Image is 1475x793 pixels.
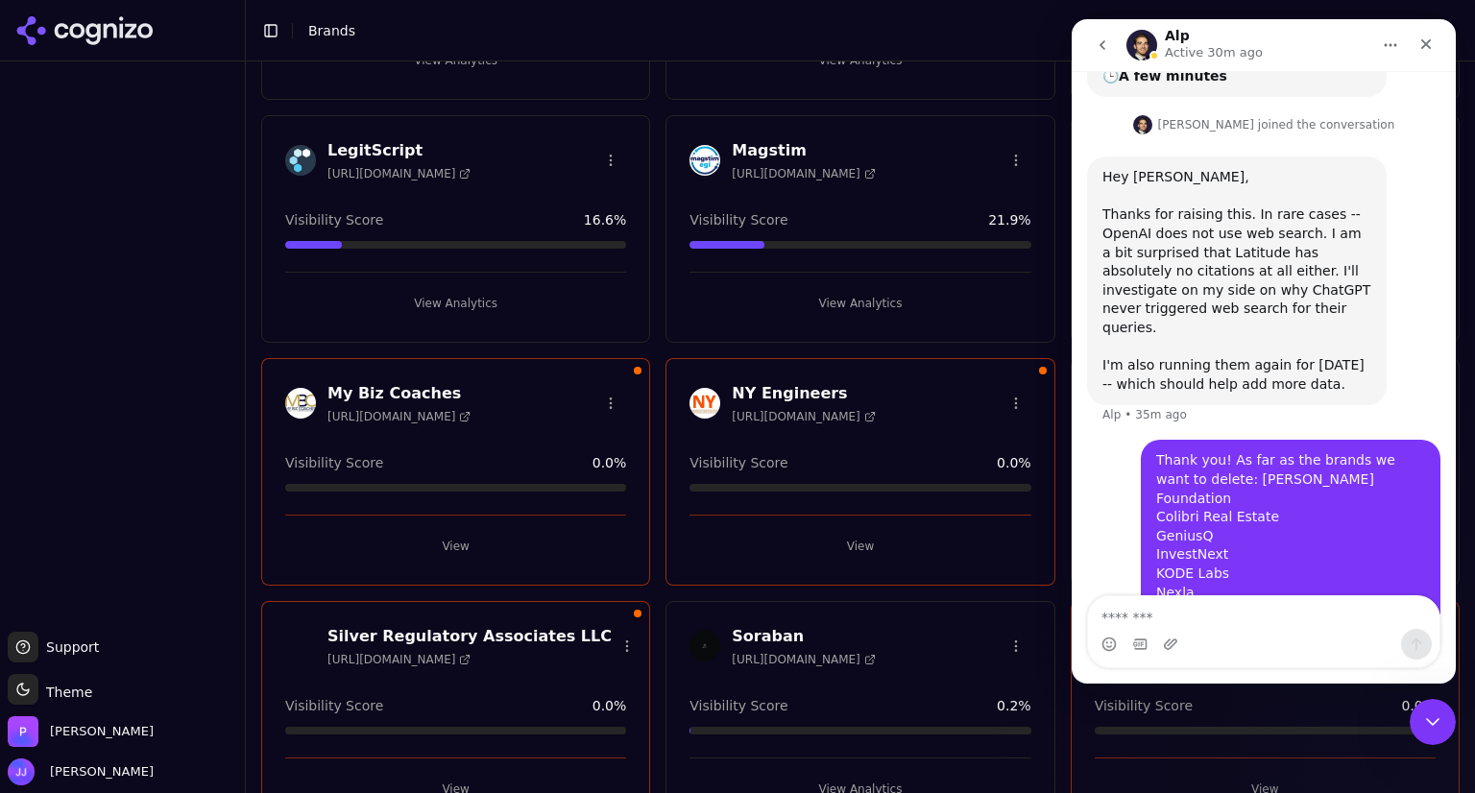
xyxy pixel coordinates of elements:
[997,453,1031,472] span: 0.0 %
[69,421,369,669] div: Thank you! As far as the brands we want to delete: [PERSON_NAME] FoundationColibri Real EstateGen...
[592,696,627,715] span: 0.0 %
[1095,696,1193,715] span: Visibility Score
[1410,699,1456,745] iframe: Intercom live chat
[329,610,360,640] button: Send a message…
[308,21,355,40] nav: breadcrumb
[85,432,353,658] div: Thank you! As far as the brands we want to delete: [PERSON_NAME] Foundation Colibri Real Estate G...
[689,631,720,661] img: Soraban
[689,210,787,229] span: Visibility Score
[732,625,875,648] h3: Soraban
[308,23,355,38] span: Brands
[1401,696,1436,715] span: 0.0 %
[327,382,471,405] h3: My Biz Coaches
[8,716,154,747] button: Open organization switcher
[732,382,875,405] h3: NY Engineers
[16,577,368,610] textarea: Message…
[327,166,471,181] span: [URL][DOMAIN_NAME]
[732,652,875,667] span: [URL][DOMAIN_NAME]
[285,388,316,419] img: My Biz Coaches
[689,388,720,419] img: NY Engineers
[1072,19,1456,684] iframe: Intercom live chat
[285,531,626,562] button: View
[584,210,626,229] span: 16.6 %
[38,685,92,700] span: Theme
[327,139,471,162] h3: LegitScript
[689,288,1030,319] button: View Analytics
[60,617,76,633] button: Gif picker
[8,758,154,785] button: Open user button
[30,617,45,633] button: Emoji picker
[91,617,107,633] button: Upload attachment
[8,716,38,747] img: Perrill
[988,210,1030,229] span: 21.9 %
[285,453,383,472] span: Visibility Score
[8,758,35,785] img: Jen Jones
[689,531,1030,562] button: View
[689,696,787,715] span: Visibility Score
[327,625,612,648] h3: Silver Regulatory Associates LLC
[42,763,154,781] span: [PERSON_NAME]
[50,723,154,740] span: Perrill
[732,139,875,162] h3: Magstim
[732,409,875,424] span: [URL][DOMAIN_NAME]
[285,696,383,715] span: Visibility Score
[689,145,720,176] img: Magstim
[285,631,316,661] img: Silver Regulatory Associates LLC
[689,453,787,472] span: Visibility Score
[732,166,875,181] span: [URL][DOMAIN_NAME]
[327,652,471,667] span: [URL][DOMAIN_NAME]
[592,453,627,472] span: 0.0 %
[285,288,626,319] button: View Analytics
[15,421,369,692] div: Jen says…
[327,409,471,424] span: [URL][DOMAIN_NAME]
[285,145,316,176] img: LegitScript
[997,696,1031,715] span: 0.2 %
[38,637,99,657] span: Support
[285,210,383,229] span: Visibility Score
